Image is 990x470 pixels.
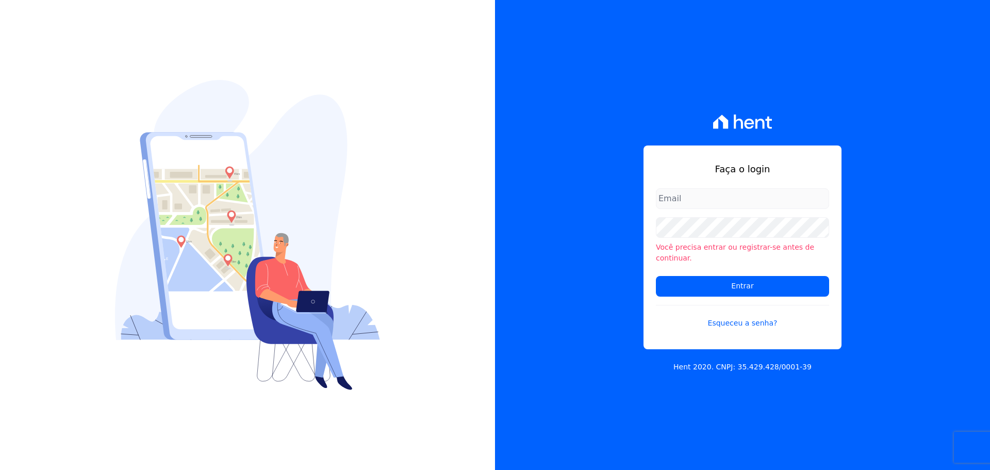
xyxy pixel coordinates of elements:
img: Login [115,80,380,390]
li: Você precisa entrar ou registrar-se antes de continuar. [656,242,829,264]
h1: Faça o login [656,162,829,176]
input: Email [656,188,829,209]
a: Esqueceu a senha? [656,305,829,329]
input: Entrar [656,276,829,297]
p: Hent 2020. CNPJ: 35.429.428/0001-39 [673,362,812,372]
